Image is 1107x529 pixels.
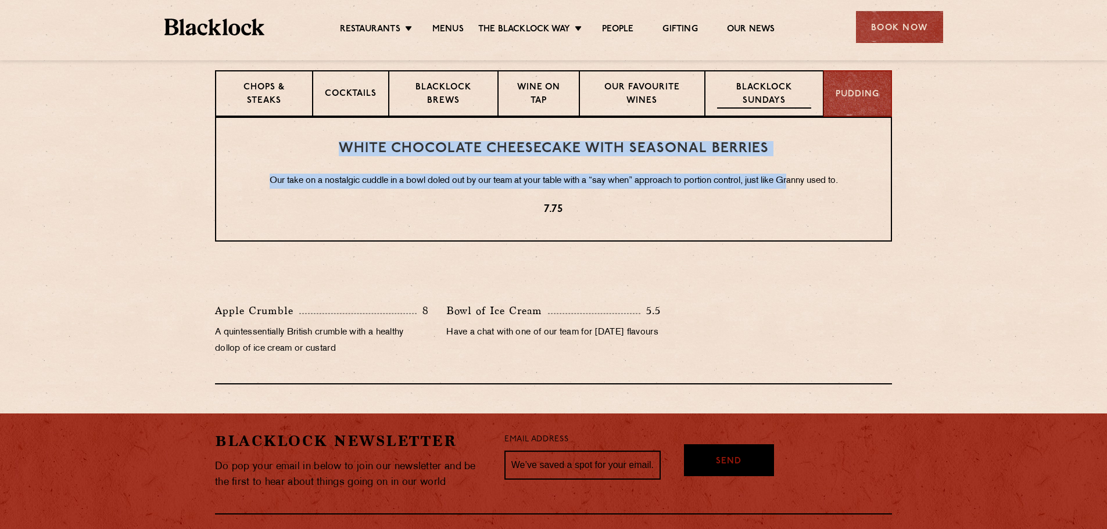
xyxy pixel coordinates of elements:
p: Pudding [836,88,879,102]
p: 5.5 [640,303,661,318]
p: 8 [417,303,429,318]
p: 7.75 [239,202,868,217]
p: A quintessentially British crumble with a healthy dollop of ice cream or custard [215,325,429,357]
p: Cocktails [325,88,377,102]
label: Email Address [504,433,568,447]
p: Blacklock Brews [401,81,486,109]
h3: White Chocolate Cheesecake with Seasonal Berries [239,141,868,156]
a: The Blacklock Way [478,24,570,37]
a: People [602,24,633,37]
a: Restaurants [340,24,400,37]
p: Do pop your email in below to join our newsletter and be the first to hear about things going on ... [215,459,487,490]
a: Gifting [662,24,697,37]
p: Our favourite wines [592,81,692,109]
p: Wine on Tap [510,81,567,109]
p: Our take on a nostalgic cuddle in a bowl doled out by our team at your table with a “say when” ap... [239,174,868,189]
div: Book Now [856,11,943,43]
img: BL_Textured_Logo-footer-cropped.svg [164,19,265,35]
h2: Blacklock Newsletter [215,431,487,451]
p: Chops & Steaks [228,81,300,109]
a: Menus [432,24,464,37]
a: Our News [727,24,775,37]
p: Blacklock Sundays [717,81,811,109]
span: Send [716,455,741,469]
p: Bowl of Ice Cream [446,303,548,319]
p: Apple Crumble [215,303,299,319]
input: We’ve saved a spot for your email... [504,451,661,480]
p: Have a chat with one of our team for [DATE] flavours [446,325,660,341]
